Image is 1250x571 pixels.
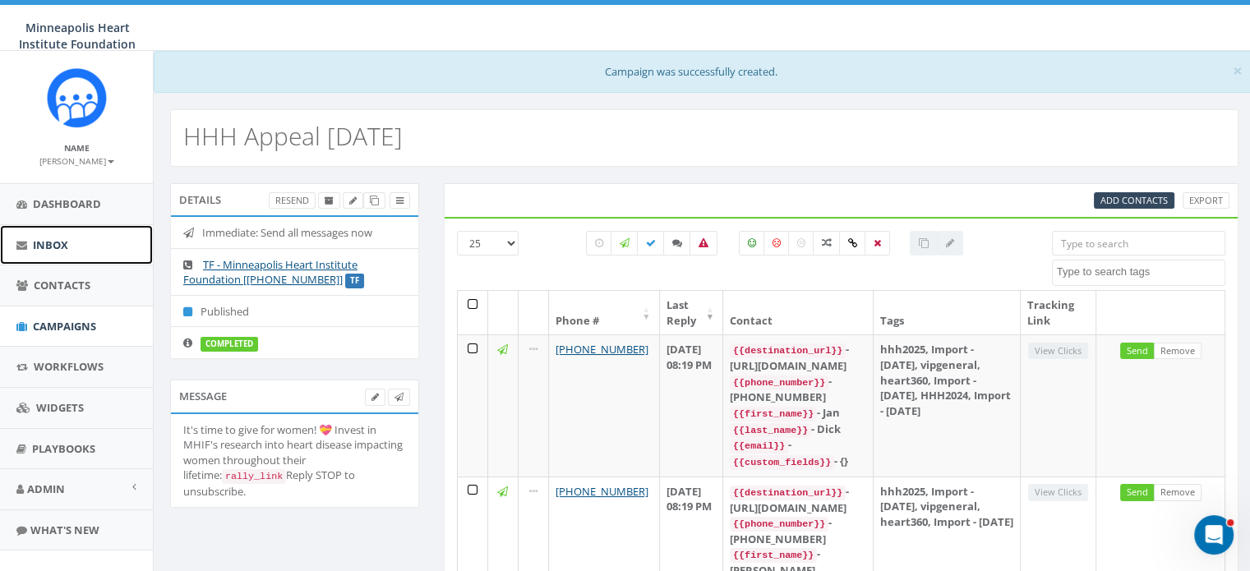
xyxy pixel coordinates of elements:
label: Replied [663,231,691,256]
code: {{first_name}} [730,407,817,421]
a: Send [1120,484,1155,501]
span: Minneapolis Heart Institute Foundation [19,20,136,52]
i: Published [183,306,201,317]
input: Type to search [1052,231,1225,256]
span: Archive Campaign [325,194,334,206]
label: Bounced [690,231,717,256]
textarea: Search [1057,265,1225,279]
label: Positive [739,231,765,256]
label: Pending [586,231,612,256]
code: {{custom_fields}} [730,455,834,470]
label: Neutral [788,231,814,256]
th: Phone #: activate to sort column ascending [549,291,660,334]
span: Playbooks [32,441,95,456]
div: It's time to give for women! 💝 Invest in MHIF's research into heart disease impacting women throu... [183,422,406,500]
label: Delivered [637,231,665,256]
span: What's New [30,523,99,537]
span: Dashboard [33,196,101,211]
a: [PERSON_NAME] [39,153,114,168]
img: Rally_Platform_Icon.png [46,67,108,129]
div: - [URL][DOMAIN_NAME] [730,342,866,373]
th: Tracking Link [1021,291,1096,334]
label: Removed [865,231,890,256]
code: rally_link [222,469,286,484]
div: - Dick [730,421,866,438]
label: Mixed [813,231,841,256]
li: Published [171,295,418,328]
span: × [1233,59,1243,82]
a: Resend [269,192,316,210]
div: Details [170,183,419,216]
i: Immediate: Send all messages now [183,228,202,238]
span: Inbox [33,237,68,252]
code: {{last_name}} [730,423,811,438]
label: Negative [763,231,790,256]
div: - {} [730,454,866,470]
a: [PHONE_NUMBER] [556,484,648,499]
h2: HHH Appeal [DATE] [183,122,403,150]
th: Contact [723,291,874,334]
th: Tags [874,291,1021,334]
label: completed [201,337,258,352]
a: Remove [1154,343,1202,360]
span: Send Test Message [394,390,404,403]
iframe: Intercom live chat [1194,515,1234,555]
div: - [URL][DOMAIN_NAME] [730,484,866,515]
small: [PERSON_NAME] [39,155,114,167]
a: Add Contacts [1094,192,1174,210]
small: Name [64,142,90,154]
span: View Campaign Delivery Statistics [396,194,404,206]
span: Widgets [36,400,84,415]
div: - [PHONE_NUMBER] [730,374,866,405]
a: Send [1120,343,1155,360]
td: [DATE] 08:19 PM [660,334,723,476]
span: Campaigns [33,319,96,334]
div: - [PHONE_NUMBER] [730,515,866,546]
td: hhh2025, Import - [DATE], vipgeneral, heart360, Import - [DATE], HHH2024, Import - [DATE] [874,334,1021,476]
label: Link Clicked [839,231,866,256]
div: - [730,437,866,454]
a: [PHONE_NUMBER] [556,342,648,357]
a: TF - Minneapolis Heart Institute Foundation [[PHONE_NUMBER]] [183,257,357,288]
span: Admin [27,481,65,496]
code: {{destination_url}} [730,486,846,500]
a: Export [1183,192,1229,210]
div: - Jan [730,405,866,421]
code: {{email}} [730,439,788,454]
span: CSV files only [1100,194,1168,206]
code: {{first_name}} [730,548,817,563]
code: {{destination_url}} [730,343,846,358]
a: Remove [1154,484,1202,501]
code: {{phone_number}} [730,375,828,390]
span: Workflows [34,359,104,374]
th: Last Reply: activate to sort column ascending [660,291,723,334]
label: Sending [611,231,639,256]
li: Immediate: Send all messages now [171,217,418,249]
span: Edit Campaign Body [371,390,379,403]
code: {{phone_number}} [730,517,828,532]
span: Add Contacts [1100,194,1168,206]
label: TF [345,274,364,288]
span: Edit Campaign Title [349,194,357,206]
div: Message [170,380,419,412]
button: Close [1233,62,1243,80]
span: Clone Campaign [370,194,379,206]
span: Contacts [34,278,90,292]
